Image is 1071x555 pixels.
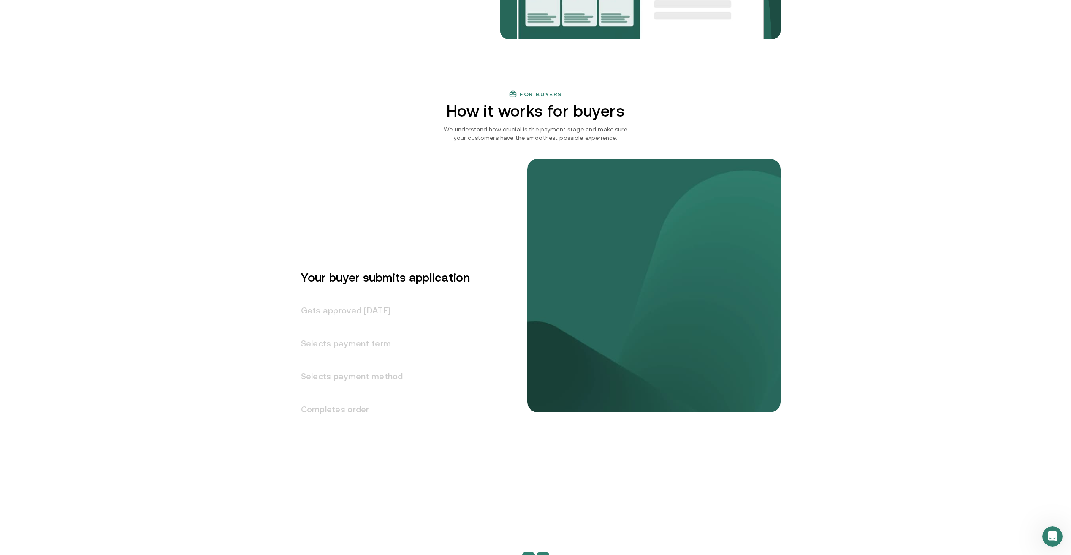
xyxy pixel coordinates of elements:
h3: Selects payment method [291,360,470,393]
h3: For buyers [520,91,562,98]
img: Your buyer submits application [553,181,755,374]
p: We understand how crucial is the payment stage and make sure your customers have the smoothest po... [440,125,632,142]
iframe: Intercom live chat [1042,526,1063,547]
img: finance [509,90,517,98]
h3: Your buyer submits application [291,261,470,294]
h3: Gets approved [DATE] [291,294,470,327]
h3: Selects payment term [291,327,470,360]
h3: Completes order [291,393,470,426]
h2: How it works for buyers [412,102,659,120]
